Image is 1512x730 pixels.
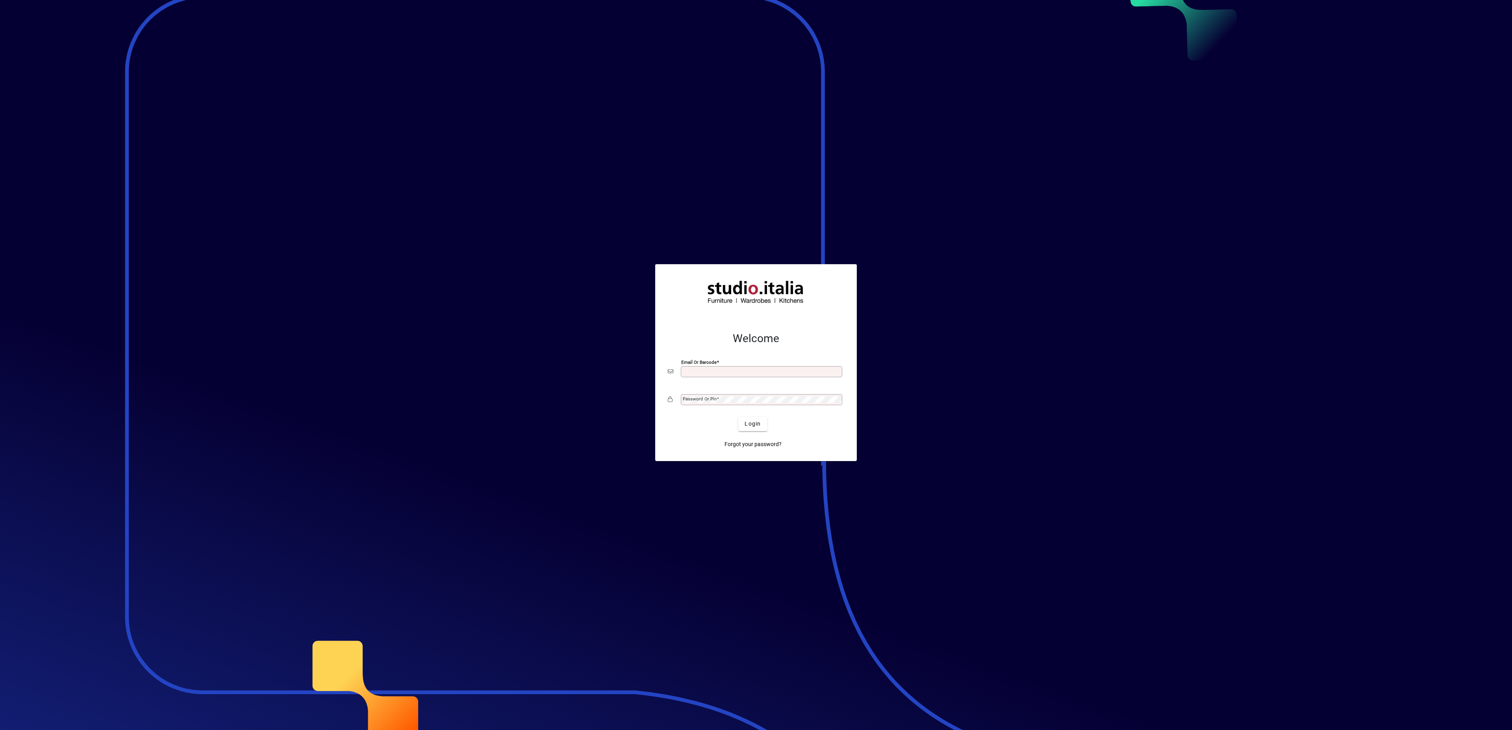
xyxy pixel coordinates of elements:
[681,359,717,365] mat-label: Email or Barcode
[738,417,767,431] button: Login
[721,437,785,452] a: Forgot your password?
[724,440,782,448] span: Forgot your password?
[745,420,761,428] span: Login
[668,332,844,345] h2: Welcome
[683,396,717,402] mat-label: Password or Pin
